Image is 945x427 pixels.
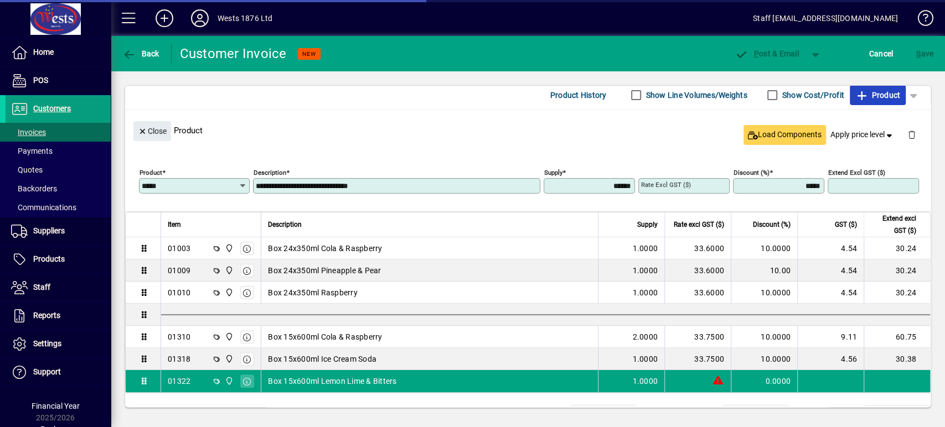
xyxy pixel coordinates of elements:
[550,86,607,104] span: Product History
[780,90,844,101] label: Show Cost/Profit
[125,110,931,150] div: Product
[182,8,218,28] button: Profile
[916,45,933,63] span: ave
[731,370,797,392] td: 0.0000
[222,353,235,365] span: Wests Cordials
[6,330,111,358] a: Settings
[731,282,797,304] td: 10.0000
[672,243,724,254] div: 33.6000
[850,85,906,105] button: Product
[33,226,65,235] span: Suppliers
[633,376,658,387] span: 1.0000
[11,184,57,193] span: Backorders
[743,125,826,145] button: Load Components
[871,212,916,237] span: Extend excl GST ($)
[898,121,925,148] button: Delete
[731,259,797,282] td: 10.00
[6,358,111,386] a: Support
[302,50,316,58] span: NEW
[140,169,162,176] mat-label: Product
[180,45,287,63] div: Customer Invoice
[6,246,111,273] a: Products
[672,331,724,342] div: 33.7500
[864,282,930,304] td: 30.24
[864,405,931,419] td: 181.85
[797,237,864,259] td: 4.54
[645,405,722,419] td: Freight (excl GST)
[637,218,658,231] span: Supply
[731,326,797,348] td: 10.0000
[222,331,235,343] span: Wests Cordials
[33,367,61,376] span: Support
[753,218,791,231] span: Discount (%)
[33,311,60,320] span: Reports
[633,287,658,298] span: 1.0000
[6,39,111,66] a: Home
[869,45,894,63] span: Cancel
[11,128,46,137] span: Invoices
[254,169,286,176] mat-label: Description
[729,44,804,64] button: Post & Email
[11,203,76,212] span: Communications
[731,348,797,370] td: 10.0000
[147,8,182,28] button: Add
[864,326,930,348] td: 60.75
[748,129,822,140] span: Load Components
[33,283,50,291] span: Staff
[6,142,111,160] a: Payments
[672,265,724,276] div: 33.6000
[735,49,799,58] span: ost & Email
[138,122,167,140] span: Close
[913,44,936,64] button: Save
[828,169,885,176] mat-label: Extend excl GST ($)
[168,243,190,254] div: 01003
[222,375,235,387] span: Wests Cordials
[268,243,382,254] span: Box 24x350ml Cola & Raspberry
[797,326,864,348] td: 9.11
[503,405,570,419] td: Total Volume
[120,44,162,64] button: Back
[672,353,724,364] div: 33.7500
[644,90,747,101] label: Show Line Volumes/Weights
[168,218,181,231] span: Item
[6,302,111,330] a: Reports
[909,2,931,38] a: Knowledge Base
[268,287,358,298] span: Box 24x350ml Raspberry
[6,198,111,217] a: Communications
[633,353,658,364] span: 1.0000
[544,169,562,176] mat-label: Supply
[570,405,636,419] td: 0.0000 M³
[6,179,111,198] a: Backorders
[218,9,272,27] div: Wests 1876 Ltd
[546,85,611,105] button: Product History
[222,287,235,299] span: Wests Cordials
[753,9,898,27] div: Staff [EMAIL_ADDRESS][DOMAIN_NAME]
[32,402,80,410] span: Financial Year
[131,126,174,136] app-page-header-button: Close
[268,353,376,364] span: Box 15x600ml Ice Cream Soda
[268,218,302,231] span: Description
[672,287,724,298] div: 33.6000
[33,254,65,263] span: Products
[122,49,159,58] span: Back
[168,287,190,298] div: 01010
[830,129,895,140] span: Apply price level
[268,265,381,276] span: Box 24x350ml Pineapple & Pear
[734,169,770,176] mat-label: Discount (%)
[33,48,54,56] span: Home
[866,44,896,64] button: Cancel
[222,242,235,254] span: Wests Cordials
[133,121,171,141] button: Close
[633,331,658,342] span: 2.0000
[6,67,111,95] a: POS
[6,160,111,179] a: Quotes
[754,49,759,58] span: P
[722,405,789,419] td: 0.00
[864,259,930,282] td: 30.24
[11,147,53,155] span: Payments
[268,331,382,342] span: Box 15x600ml Cola & Raspberry
[633,265,658,276] span: 1.0000
[898,129,925,139] app-page-header-button: Delete
[6,123,111,142] a: Invoices
[826,125,899,145] button: Apply price level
